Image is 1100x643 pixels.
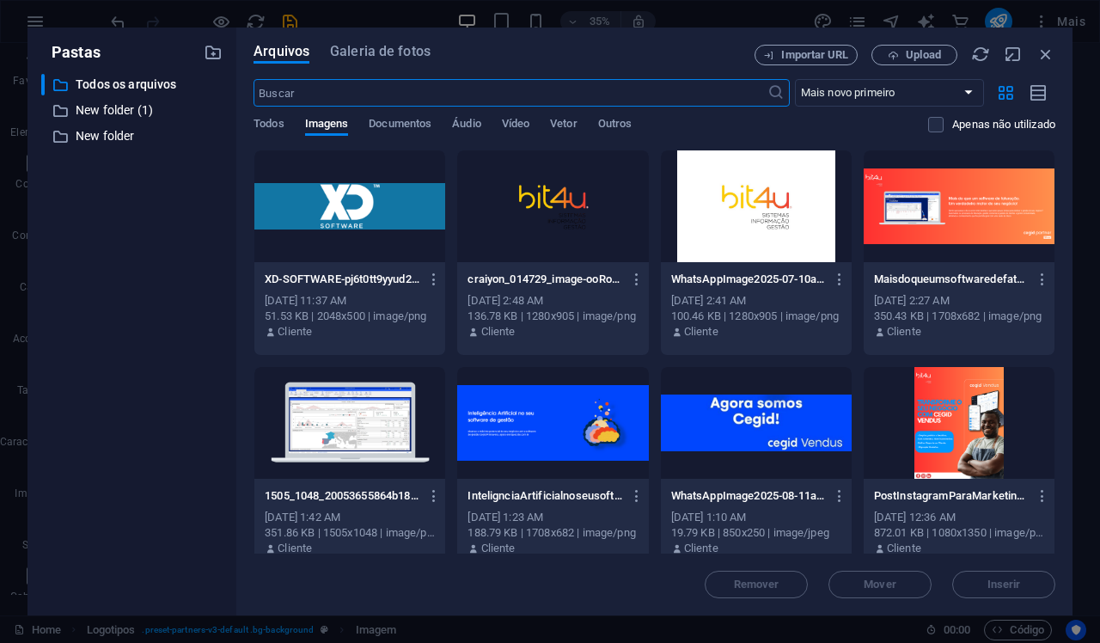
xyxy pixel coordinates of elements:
p: PostInstagramParaMarketingDigitalSocialMediaAzulebranco-qyVthOf-cx7D2cz3KVuJMA.png [874,488,1029,504]
p: Maisdoqueumsoftwaredefaturao.UmverdadeiromotordoseunegcioSentequepassaodiaacorrerentretarefaseque... [874,272,1029,287]
div: 351.86 KB | 1505x1048 | image/png [265,525,435,541]
p: Cliente [481,324,516,340]
div: 136.78 KB | 1280x905 | image/png [467,309,638,324]
div: New folder (1) [41,100,223,121]
p: Todos os arquivos [76,75,191,95]
button: Upload [871,45,957,65]
span: Arquivos [254,41,309,62]
span: Documentos [369,113,431,138]
p: Cliente [481,541,516,556]
p: Cliente [684,324,718,340]
div: [DATE] 12:36 AM [874,510,1044,525]
i: Recarregar [971,45,990,64]
p: WhatsAppImage2025-08-11at18.25.061-d6RMsudGHQeofUt-W_B1Jg.jpeg [671,488,826,504]
p: XD-SOFTWARE-pj6t0tt9yyud22eclzmd17i88y7cgq08sro9qf67pk-Xqse13n6DK_hCfi5s6ZVug.png [265,272,419,287]
div: [DATE] 1:42 AM [265,510,435,525]
div: 872.01 KB | 1080x1350 | image/png [874,525,1044,541]
span: Vetor [550,113,577,138]
div: 350.43 KB | 1708x682 | image/png [874,309,1044,324]
div: [DATE] 1:23 AM [467,510,638,525]
span: Imagens [305,113,349,138]
span: Importar URL [781,50,848,60]
button: Importar URL [755,45,858,65]
p: New folder (1) [76,101,191,120]
p: Cliente [684,541,718,556]
div: ​ [41,74,45,95]
div: [DATE] 11:37 AM [265,293,435,309]
p: 1505_1048_20053655864b188061e9ca_110891379464b655e3da15e-8uI0jxxKWaJGC450bokmUg.png [265,488,419,504]
span: Todos [254,113,284,138]
p: WhatsAppImage2025-07-10at13.53.171-D8qC_BsN6PyoPY3O-yJR3A.png [671,272,826,287]
span: Galeria de fotos [330,41,431,62]
p: Cliente [887,541,921,556]
div: [DATE] 2:48 AM [467,293,638,309]
i: Criar nova pasta [204,43,223,62]
div: New folder [41,126,223,147]
i: Minimizar [1004,45,1023,64]
div: 188.79 KB | 1708x682 | image/png [467,525,638,541]
p: Cliente [278,324,312,340]
p: Cliente [278,541,312,556]
div: 51.53 KB | 2048x500 | image/png [265,309,435,324]
p: Cliente [887,324,921,340]
div: 19.79 KB | 850x250 | image/jpeg [671,525,841,541]
span: Vídeo [502,113,529,138]
i: Fechar [1036,45,1055,64]
p: craiyon_014729_image-ooRo3J9svREPjBVNAn3bqw.png [467,272,622,287]
p: Exibe apenas arquivos que não estão em uso no website. Os arquivos adicionados durante esta sessã... [952,117,1055,132]
div: [DATE] 2:27 AM [874,293,1044,309]
p: IntelignciaArtificialnoseusoftwaredegestoAlcanceomximopotencialdoseunegciocomosoftwaredegestoCegi... [467,488,622,504]
p: New folder [76,126,191,146]
div: [DATE] 2:41 AM [671,293,841,309]
input: Buscar [254,79,767,107]
p: Pastas [41,41,101,64]
span: Áudio [452,113,480,138]
div: 100.46 KB | 1280x905 | image/png [671,309,841,324]
span: Outros [598,113,632,138]
span: Upload [906,50,941,60]
div: [DATE] 1:10 AM [671,510,841,525]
